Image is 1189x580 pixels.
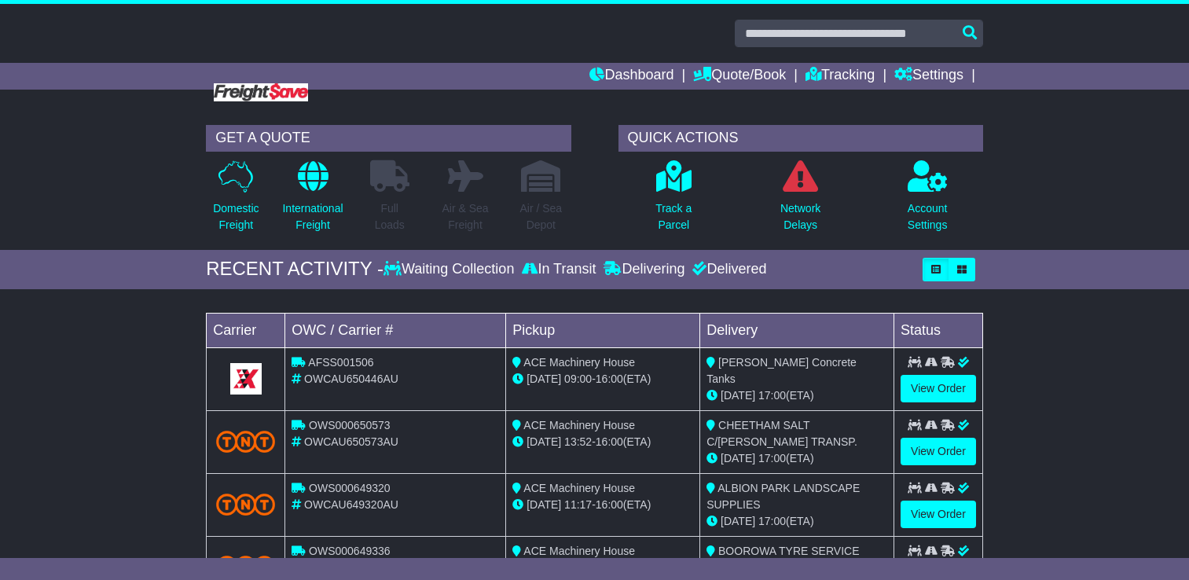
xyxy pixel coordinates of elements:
[518,261,600,278] div: In Transit
[207,313,285,347] td: Carrier
[212,160,259,242] a: DomesticFreight
[523,482,635,494] span: ACE Machinery House
[589,63,673,90] a: Dashboard
[706,387,887,404] div: (ETA)
[600,261,688,278] div: Delivering
[806,63,875,90] a: Tracking
[596,435,623,448] span: 16:00
[216,556,275,577] img: TNT_Domestic.png
[282,200,343,233] p: International Freight
[901,375,976,402] a: View Order
[894,313,983,347] td: Status
[512,371,693,387] div: - (ETA)
[780,160,821,242] a: NetworkDelays
[758,515,786,527] span: 17:00
[706,482,860,511] span: ALBION PARK LANDSCAPE SUPPLIES
[213,200,259,233] p: Domestic Freight
[442,200,488,233] p: Air & Sea Freight
[901,501,976,528] a: View Order
[309,419,391,431] span: OWS000650573
[721,389,755,402] span: [DATE]
[596,498,623,511] span: 16:00
[216,494,275,515] img: TNT_Domestic.png
[907,160,949,242] a: AccountSettings
[706,513,887,530] div: (ETA)
[655,200,692,233] p: Track a Parcel
[688,261,766,278] div: Delivered
[758,389,786,402] span: 17:00
[512,434,693,450] div: - (ETA)
[206,125,571,152] div: GET A QUOTE
[596,373,623,385] span: 16:00
[721,452,755,464] span: [DATE]
[718,545,859,557] span: BOOROWA TYRE SERVICE
[693,63,786,90] a: Quote/Book
[655,160,692,242] a: Track aParcel
[523,545,635,557] span: ACE Machinery House
[721,515,755,527] span: [DATE]
[230,363,262,395] img: GetCarrierServiceLogo
[216,431,275,452] img: TNT_Domestic.png
[901,438,976,465] a: View Order
[894,63,963,90] a: Settings
[700,313,894,347] td: Delivery
[758,452,786,464] span: 17:00
[304,373,398,385] span: OWCAU650446AU
[527,435,561,448] span: [DATE]
[308,356,373,369] span: AFSS001506
[564,435,592,448] span: 13:52
[285,313,506,347] td: OWC / Carrier #
[706,356,857,385] span: [PERSON_NAME] Concrete Tanks
[908,200,948,233] p: Account Settings
[304,498,398,511] span: OWCAU649320AU
[706,450,887,467] div: (ETA)
[304,435,398,448] span: OWCAU650573AU
[512,497,693,513] div: - (ETA)
[383,261,518,278] div: Waiting Collection
[506,313,700,347] td: Pickup
[370,200,409,233] p: Full Loads
[523,419,635,431] span: ACE Machinery House
[519,200,562,233] p: Air / Sea Depot
[527,373,561,385] span: [DATE]
[523,356,635,369] span: ACE Machinery House
[780,200,820,233] p: Network Delays
[206,258,383,281] div: RECENT ACTIVITY -
[706,419,857,448] span: CHEETHAM SALT C/[PERSON_NAME] TRANSP.
[281,160,343,242] a: InternationalFreight
[214,83,308,101] img: Freight Save
[309,482,391,494] span: OWS000649320
[564,373,592,385] span: 09:00
[309,545,391,557] span: OWS000649336
[527,498,561,511] span: [DATE]
[564,498,592,511] span: 11:17
[618,125,983,152] div: QUICK ACTIONS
